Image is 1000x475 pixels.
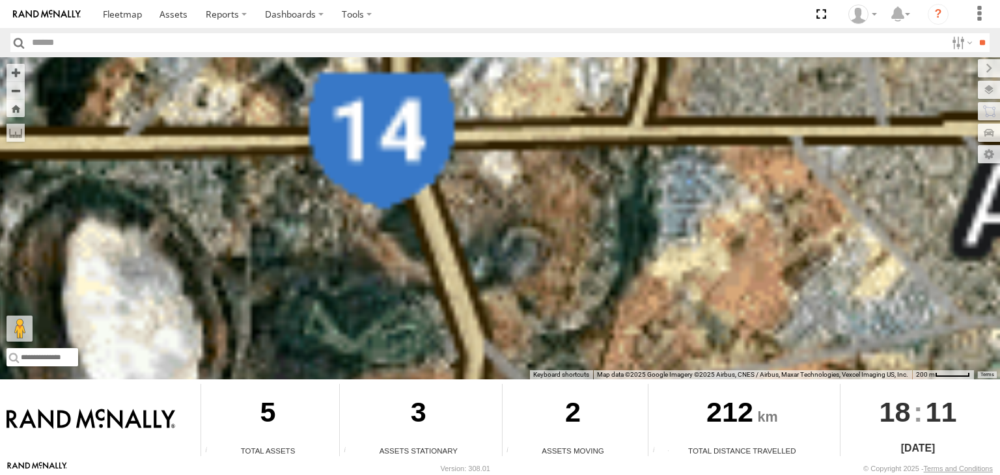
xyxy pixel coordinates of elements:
span: 18 [880,384,911,440]
div: Total number of assets current in transit. [503,446,522,456]
div: Assets Moving [503,445,644,456]
label: Map Settings [978,145,1000,163]
a: Visit our Website [7,462,67,475]
span: Map data ©2025 Google Imagery ©2025 Airbus, CNES / Airbus, Maxar Technologies, Vexcel Imaging US,... [597,371,908,378]
div: 2 [503,384,644,445]
div: 3 [340,384,497,445]
span: 200 m [916,371,935,378]
div: : [840,384,995,440]
div: Grainge Ryall [844,5,882,24]
button: Zoom Home [7,100,25,117]
div: Version: 308.01 [441,465,490,472]
button: Zoom out [7,81,25,100]
div: Total distance travelled by all assets within specified date range and applied filters [648,446,668,456]
button: Keyboard shortcuts [533,370,589,379]
img: rand-logo.svg [13,10,81,19]
button: Zoom in [7,64,25,81]
div: Total number of assets current stationary. [340,446,359,456]
img: Rand McNally [7,409,175,431]
i: ? [928,4,949,25]
a: Terms and Conditions [924,465,993,472]
div: Total number of Enabled Assets [201,446,221,456]
label: Measure [7,124,25,142]
div: 5 [201,384,335,445]
div: [DATE] [840,441,995,456]
div: Assets Stationary [340,445,497,456]
div: © Copyright 2025 - [863,465,993,472]
span: 11 [926,384,957,440]
a: Terms (opens in new tab) [980,372,994,377]
button: Drag Pegman onto the map to open Street View [7,316,33,342]
div: Total Distance Travelled [648,445,835,456]
label: Search Filter Options [947,33,975,52]
button: Map scale: 200 m per 50 pixels [912,370,974,379]
div: Total Assets [201,445,335,456]
div: 212 [648,384,835,445]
